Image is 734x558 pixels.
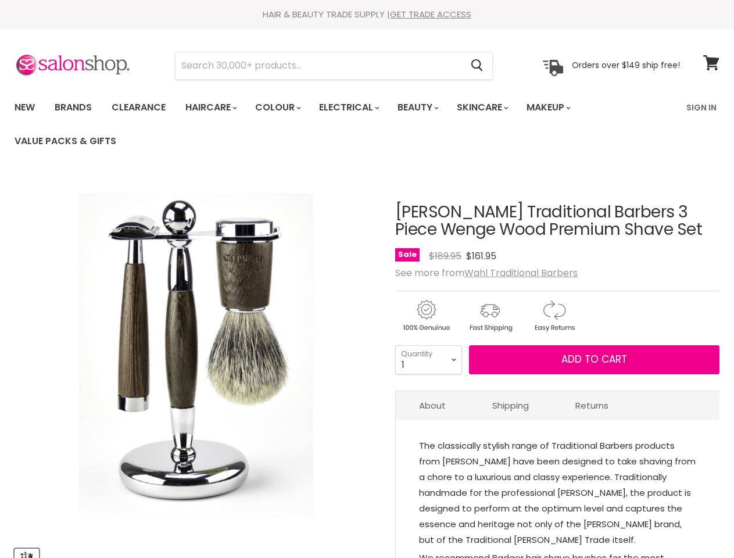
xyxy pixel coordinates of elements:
[390,8,471,20] a: GET TRADE ACCESS
[6,95,44,120] a: New
[48,174,345,538] img: Wahl Traditional Barbers 3 Piece Wenge Wood Premium Shave Set
[6,129,125,153] a: Value Packs & Gifts
[464,266,578,280] a: Wahl Traditional Barbers
[552,391,632,420] a: Returns
[561,352,627,366] span: Add to cart
[396,391,469,420] a: About
[246,95,308,120] a: Colour
[429,249,461,263] span: $189.95
[6,91,679,158] ul: Main menu
[395,248,420,262] span: Sale
[395,345,462,374] select: Quantity
[310,95,386,120] a: Electrical
[395,266,578,280] span: See more from
[448,95,515,120] a: Skincare
[466,249,496,263] span: $161.95
[175,52,493,80] form: Product
[177,95,244,120] a: Haircare
[461,52,492,79] button: Search
[469,345,719,374] button: Add to cart
[15,174,378,538] div: Wahl Traditional Barbers 3 Piece Wenge Wood Premium Shave Set image. Click or Scroll to Zoom.
[459,298,521,334] img: shipping.gif
[523,298,585,334] img: returns.gif
[572,60,680,70] p: Orders over $149 ship free!
[419,438,696,550] p: The classically stylish range of Traditional Barbers products from [PERSON_NAME] have been design...
[103,95,174,120] a: Clearance
[469,391,552,420] a: Shipping
[176,52,461,79] input: Search
[46,95,101,120] a: Brands
[395,298,457,334] img: genuine.gif
[395,203,719,239] h1: [PERSON_NAME] Traditional Barbers 3 Piece Wenge Wood Premium Shave Set
[389,95,446,120] a: Beauty
[679,95,724,120] a: Sign In
[518,95,578,120] a: Makeup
